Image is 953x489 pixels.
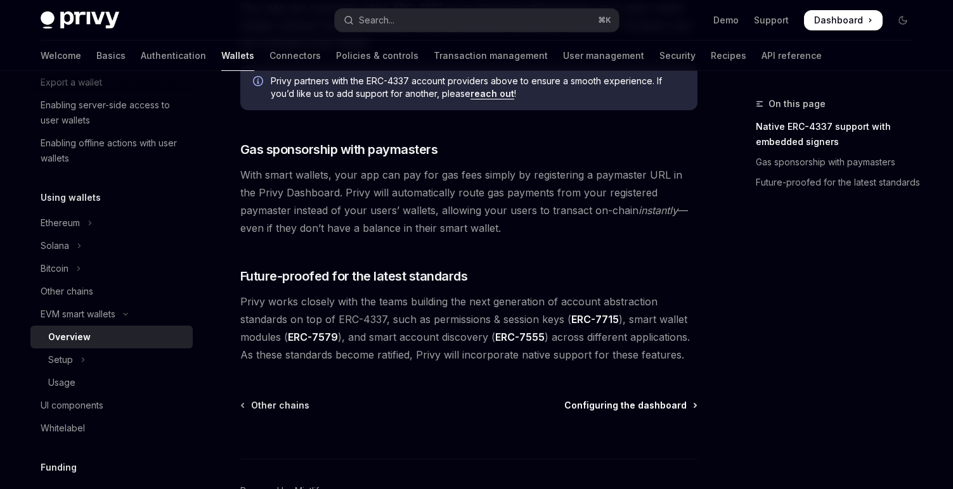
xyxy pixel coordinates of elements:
[41,307,115,322] div: EVM smart wallets
[434,41,548,71] a: Transaction management
[756,172,923,193] a: Future-proofed for the latest standards
[335,9,619,32] button: Open search
[30,371,193,394] a: Usage
[96,41,126,71] a: Basics
[41,215,80,231] div: Ethereum
[30,94,193,132] a: Enabling server-side access to user wallets
[30,212,193,234] button: Toggle Ethereum section
[251,399,309,412] span: Other chains
[242,399,309,412] a: Other chains
[564,399,687,412] span: Configuring the dashboard
[762,41,822,71] a: API reference
[30,417,193,440] a: Whitelabel
[336,41,418,71] a: Policies & controls
[240,293,697,364] span: Privy works closely with the teams building the next generation of account abstraction standards ...
[756,117,923,152] a: Native ERC-4337 support with embedded signers
[814,14,863,27] span: Dashboard
[253,76,266,89] svg: Info
[359,13,394,28] div: Search...
[30,257,193,280] button: Toggle Bitcoin section
[754,14,789,27] a: Support
[768,96,826,111] span: On this page
[30,234,193,257] button: Toggle Solana section
[564,399,696,412] a: Configuring the dashboard
[30,326,193,348] a: Overview
[30,394,193,417] a: UI components
[41,460,77,475] h5: Funding
[271,75,685,100] span: Privy partners with the ERC-4337 account providers above to ensure a smooth experience. If you’d ...
[41,284,93,299] div: Other chains
[41,136,185,166] div: Enabling offline actions with user wallets
[30,348,193,371] button: Toggle Setup section
[711,41,746,71] a: Recipes
[41,11,119,29] img: dark logo
[659,41,696,71] a: Security
[495,331,545,344] a: ERC-7555
[30,132,193,170] a: Enabling offline actions with user wallets
[48,329,91,345] div: Overview
[48,375,75,390] div: Usage
[240,267,468,285] span: Future-proofed for the latest standards
[41,190,101,205] h5: Using wallets
[141,41,206,71] a: Authentication
[893,10,913,30] button: Toggle dark mode
[240,141,438,158] span: Gas sponsorship with paymasters
[240,166,697,237] span: With smart wallets, your app can pay for gas fees simply by registering a paymaster URL in the Pr...
[41,41,81,71] a: Welcome
[48,352,73,367] div: Setup
[41,98,185,128] div: Enabling server-side access to user wallets
[41,398,103,413] div: UI components
[41,261,68,276] div: Bitcoin
[713,14,739,27] a: Demo
[756,152,923,172] a: Gas sponsorship with paymasters
[288,331,338,344] a: ERC-7579
[221,41,254,71] a: Wallets
[571,313,619,326] a: ERC-7715
[30,303,193,326] button: Toggle EVM smart wallets section
[563,41,644,71] a: User management
[30,280,193,303] a: Other chains
[41,421,85,436] div: Whitelabel
[598,15,611,25] span: ⌘ K
[41,238,69,253] div: Solana
[639,204,678,217] em: instantly
[470,88,514,99] a: reach out
[804,10,883,30] a: Dashboard
[269,41,321,71] a: Connectors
